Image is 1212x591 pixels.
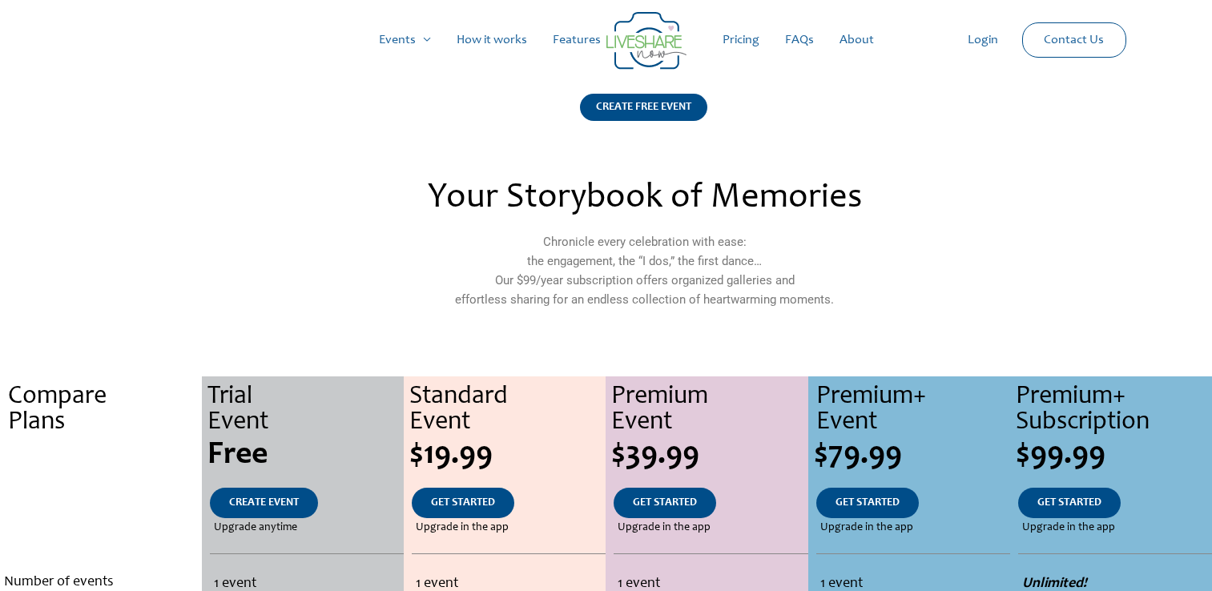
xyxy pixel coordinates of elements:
div: Compare Plans [8,384,202,436]
a: Features [540,14,614,66]
span: Upgrade in the app [820,518,913,537]
div: Premium+ Event [816,384,1010,436]
a: GET STARTED [1018,488,1121,518]
span: GET STARTED [1037,497,1101,509]
a: Pricing [710,14,772,66]
span: CREATE EVENT [229,497,299,509]
div: $19.99 [409,440,606,472]
span: . [99,522,103,533]
a: Login [955,14,1011,66]
a: FAQs [772,14,827,66]
a: CREATE EVENT [210,488,318,518]
span: Upgrade in the app [416,518,509,537]
span: . [97,440,105,472]
div: $99.99 [1016,440,1212,472]
a: About [827,14,887,66]
a: . [80,488,122,518]
p: Chronicle every celebration with ease: the engagement, the “I dos,” the first dance… Our $99/year... [297,232,991,309]
a: Contact Us [1031,23,1117,57]
a: CREATE FREE EVENT [580,94,707,141]
div: Premium+ Subscription [1016,384,1212,436]
strong: Unlimited! [1022,577,1087,591]
span: Upgrade in the app [1022,518,1115,537]
span: Upgrade in the app [618,518,711,537]
span: . [99,497,103,509]
span: GET STARTED [431,497,495,509]
nav: Site Navigation [28,14,1184,66]
div: Premium Event [611,384,807,436]
span: GET STARTED [633,497,697,509]
a: GET STARTED [412,488,514,518]
div: Standard Event [409,384,606,436]
div: CREATE FREE EVENT [580,94,707,121]
h2: Your Storybook of Memories [297,181,991,216]
div: Trial Event [207,384,404,436]
img: Group 14 | Live Photo Slideshow for Events | Create Free Events Album for Any Occasion [606,12,687,70]
span: Upgrade anytime [214,518,297,537]
a: GET STARTED [816,488,919,518]
span: GET STARTED [836,497,900,509]
a: GET STARTED [614,488,716,518]
div: Free [207,440,404,472]
div: $79.99 [814,440,1010,472]
a: Events [366,14,444,66]
a: How it works [444,14,540,66]
div: $39.99 [611,440,807,472]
